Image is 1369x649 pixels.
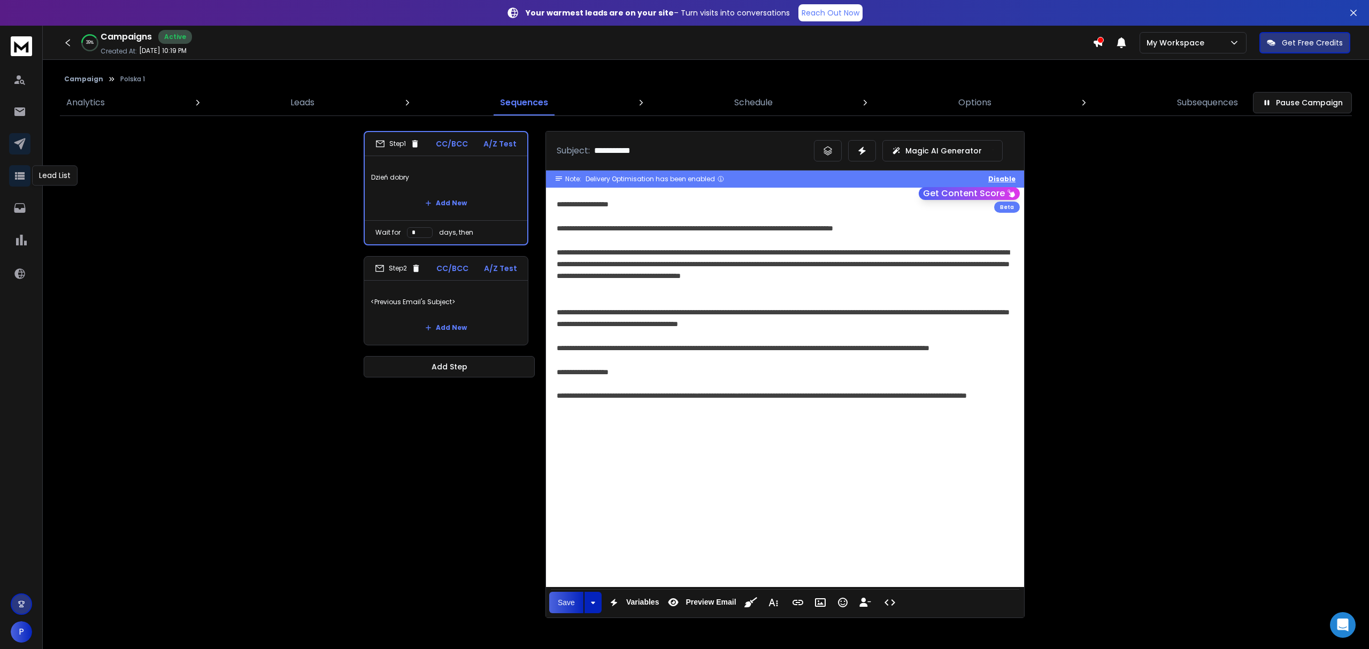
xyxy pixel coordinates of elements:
[120,75,145,83] p: Polska 1
[371,287,521,317] p: <Previous Email's Subject>
[905,145,982,156] p: Magic AI Generator
[882,140,1003,161] button: Magic AI Generator
[32,165,78,186] div: Lead List
[663,592,738,613] button: Preview Email
[371,163,521,192] p: Dzień dobry
[375,139,420,149] div: Step 1
[557,144,590,157] p: Subject:
[375,228,401,237] p: Wait for
[284,90,321,115] a: Leads
[11,621,32,643] button: P
[500,96,548,109] p: Sequences
[1259,32,1350,53] button: Get Free Credits
[833,592,853,613] button: Emoticons
[139,47,187,55] p: [DATE] 10:19 PM
[952,90,998,115] a: Options
[988,175,1016,183] button: Disable
[788,592,808,613] button: Insert Link (Ctrl+K)
[1330,612,1356,638] div: Open Intercom Messenger
[484,263,517,274] p: A/Z Test
[526,7,674,18] strong: Your warmest leads are on your site
[1282,37,1343,48] p: Get Free Credits
[64,75,103,83] button: Campaign
[604,592,662,613] button: Variables
[855,592,875,613] button: Insert Unsubscribe Link
[586,175,725,183] div: Delivery Optimisation has been enabled
[1171,90,1244,115] a: Subsequences
[439,228,473,237] p: days, then
[810,592,830,613] button: Insert Image (Ctrl+P)
[364,131,528,245] li: Step1CC/BCCA/Z TestDzień dobryAdd NewWait fordays, then
[101,47,137,56] p: Created At:
[549,592,583,613] button: Save
[880,592,900,613] button: Code View
[1147,37,1209,48] p: My Workspace
[417,192,475,214] button: Add New
[436,138,468,149] p: CC/BCC
[802,7,859,18] p: Reach Out Now
[734,96,773,109] p: Schedule
[1253,92,1352,113] button: Pause Campaign
[364,256,528,345] li: Step2CC/BCCA/Z Test<Previous Email's Subject>Add New
[436,263,468,274] p: CC/BCC
[565,175,581,183] span: Note:
[158,30,192,44] div: Active
[364,356,535,377] button: Add Step
[624,598,662,607] span: Variables
[494,90,555,115] a: Sequences
[798,4,863,21] a: Reach Out Now
[11,36,32,56] img: logo
[763,592,783,613] button: More Text
[919,187,1020,200] button: Get Content Score
[375,264,421,273] div: Step 2
[101,30,152,43] h1: Campaigns
[1177,96,1238,109] p: Subsequences
[741,592,761,613] button: Clean HTML
[728,90,779,115] a: Schedule
[994,202,1020,213] div: Beta
[60,90,111,115] a: Analytics
[958,96,991,109] p: Options
[483,138,517,149] p: A/Z Test
[683,598,738,607] span: Preview Email
[86,40,94,46] p: 39 %
[66,96,105,109] p: Analytics
[290,96,314,109] p: Leads
[526,7,790,18] p: – Turn visits into conversations
[417,317,475,338] button: Add New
